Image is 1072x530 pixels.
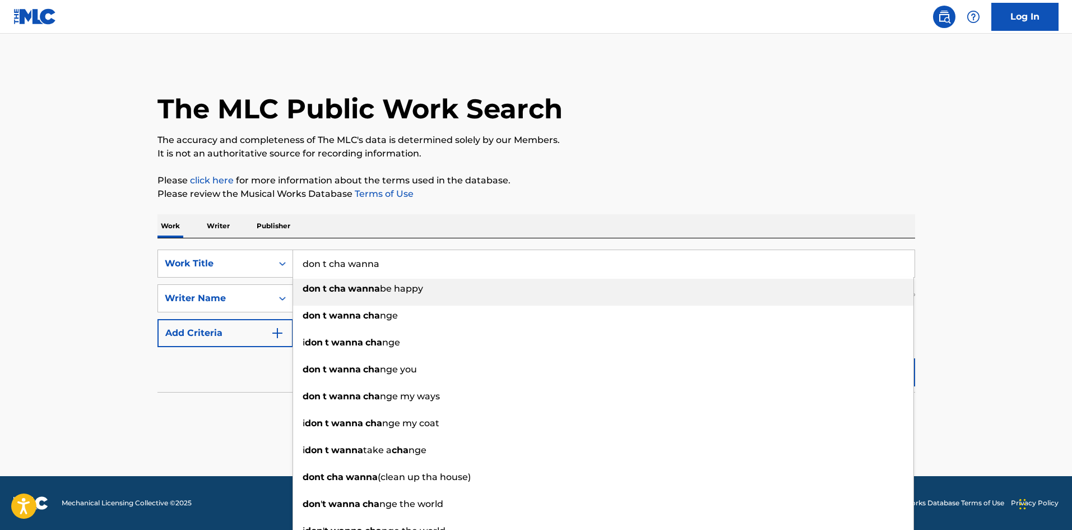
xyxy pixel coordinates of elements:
[382,418,439,428] span: nge my coat
[363,499,379,509] strong: cha
[62,498,192,508] span: Mechanical Licensing Collective © 2025
[967,10,980,24] img: help
[157,214,183,238] p: Work
[392,445,409,455] strong: cha
[321,499,322,509] span: '
[877,498,1004,508] a: Musical Works Database Terms of Use
[328,499,360,509] strong: wanna
[991,3,1059,31] a: Log In
[933,6,955,28] a: Public Search
[1019,487,1026,521] div: Drag
[303,364,321,375] strong: don
[157,147,915,160] p: It is not an authoritative source for recording information.
[380,283,423,294] span: be happy
[346,472,378,482] strong: wanna
[157,319,293,347] button: Add Criteria
[329,391,361,402] strong: wanna
[962,6,985,28] div: Help
[325,445,329,455] strong: t
[380,391,440,402] span: nge my ways
[323,283,327,294] strong: t
[303,418,305,428] span: i
[363,364,380,375] strong: cha
[303,445,305,455] span: i
[1011,498,1059,508] a: Privacy Policy
[157,250,915,392] form: Search Form
[13,496,48,510] img: logo
[329,283,346,294] strong: cha
[331,418,363,428] strong: wanna
[303,391,321,402] strong: don
[13,8,57,25] img: MLC Logo
[203,214,233,238] p: Writer
[322,499,326,509] strong: t
[365,418,382,428] strong: cha
[1016,476,1072,530] iframe: Chat Widget
[190,175,234,186] a: click here
[363,310,380,321] strong: cha
[325,337,329,348] strong: t
[329,364,361,375] strong: wanna
[938,10,951,24] img: search
[352,188,414,199] a: Terms of Use
[323,364,327,375] strong: t
[363,445,392,455] span: take a
[303,499,321,509] strong: don
[380,364,417,375] span: nge you
[382,337,400,348] span: nge
[165,292,266,305] div: Writer Name
[363,391,380,402] strong: cha
[157,92,563,126] h1: The MLC Public Work Search
[303,283,321,294] strong: don
[323,310,327,321] strong: t
[305,337,323,348] strong: don
[378,472,471,482] span: (clean up tha house)
[305,445,323,455] strong: don
[379,499,443,509] span: nge the world
[409,445,426,455] span: nge
[348,283,380,294] strong: wanna
[305,418,323,428] strong: don
[380,310,398,321] span: nge
[321,472,324,482] strong: t
[303,337,305,348] span: i
[325,418,329,428] strong: t
[331,337,363,348] strong: wanna
[165,257,266,270] div: Work Title
[303,472,321,482] strong: don
[157,133,915,147] p: The accuracy and completeness of The MLC's data is determined solely by our Members.
[271,326,284,340] img: 9d2ae6d4665cec9f34b9.svg
[303,310,321,321] strong: don
[365,337,382,348] strong: cha
[327,472,344,482] strong: cha
[323,391,327,402] strong: t
[329,310,361,321] strong: wanna
[157,187,915,201] p: Please review the Musical Works Database
[157,174,915,187] p: Please for more information about the terms used in the database.
[253,214,294,238] p: Publisher
[331,445,363,455] strong: wanna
